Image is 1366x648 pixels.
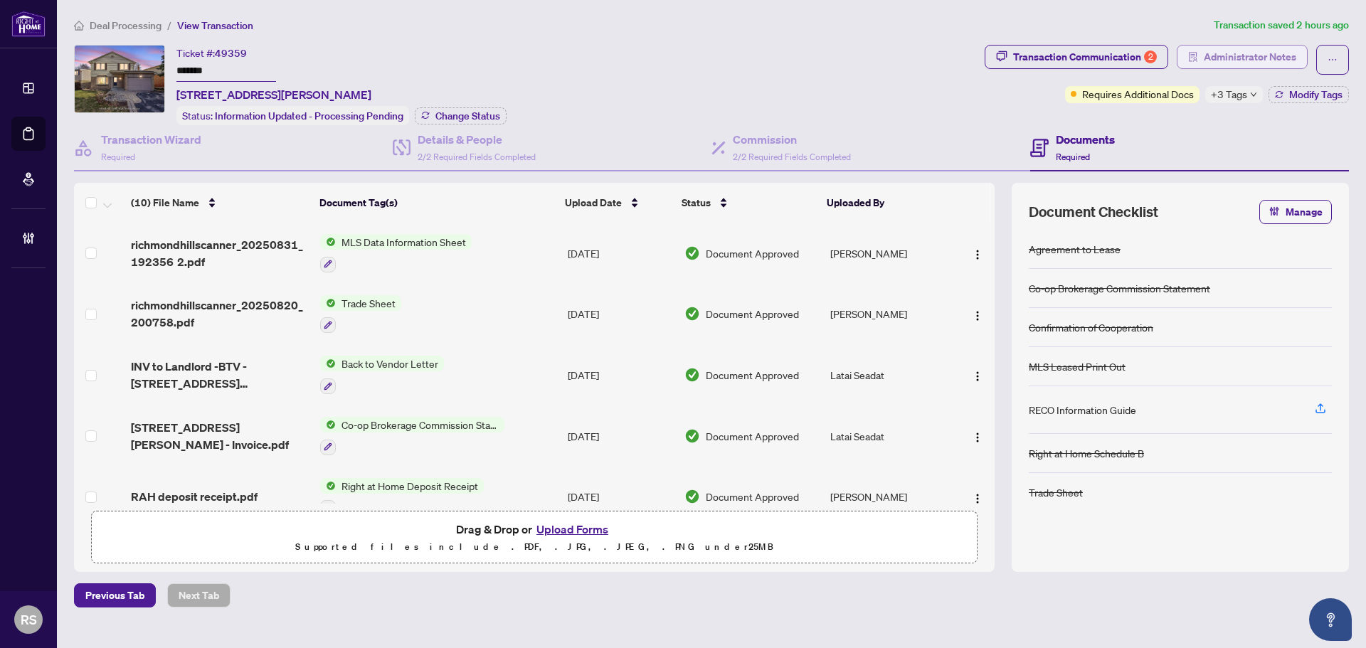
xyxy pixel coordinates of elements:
[562,405,679,467] td: [DATE]
[972,432,983,443] img: Logo
[320,356,444,394] button: Status IconBack to Vendor Letter
[177,19,253,32] span: View Transaction
[1029,319,1153,335] div: Confirmation of Cooperation
[320,417,504,455] button: Status IconCo-op Brokerage Commission Statement
[1082,86,1194,102] span: Requires Additional Docs
[1328,55,1338,65] span: ellipsis
[167,583,231,607] button: Next Tab
[215,47,247,60] span: 49359
[821,183,949,223] th: Uploaded By
[1029,445,1144,461] div: Right at Home Schedule B
[92,511,977,564] span: Drag & Drop orUpload FormsSupported files include .PDF, .JPG, .JPEG, .PNG under25MB
[562,344,679,405] td: [DATE]
[415,107,507,124] button: Change Status
[435,111,500,121] span: Change Status
[706,245,799,261] span: Document Approved
[706,367,799,383] span: Document Approved
[1250,91,1257,98] span: down
[966,425,989,447] button: Logo
[733,131,851,148] h4: Commission
[1204,46,1296,68] span: Administrator Notes
[75,46,164,112] img: IMG-N12203346_1.jpg
[1029,484,1083,500] div: Trade Sheet
[131,195,199,211] span: (10) File Name
[733,152,851,162] span: 2/2 Required Fields Completed
[101,152,135,162] span: Required
[559,183,676,223] th: Upload Date
[131,419,309,453] span: [STREET_ADDRESS][PERSON_NAME] - Invoice.pdf
[684,245,700,261] img: Document Status
[1211,86,1247,102] span: +3 Tags
[1286,201,1323,223] span: Manage
[825,284,953,345] td: [PERSON_NAME]
[825,467,953,528] td: [PERSON_NAME]
[1029,202,1158,222] span: Document Checklist
[966,302,989,325] button: Logo
[85,584,144,607] span: Previous Tab
[966,363,989,386] button: Logo
[562,284,679,345] td: [DATE]
[825,223,953,284] td: [PERSON_NAME]
[985,45,1168,69] button: Transaction Communication2
[972,310,983,322] img: Logo
[74,21,84,31] span: home
[825,405,953,467] td: Latai Seadat
[215,110,403,122] span: Information Updated - Processing Pending
[684,367,700,383] img: Document Status
[1029,241,1121,257] div: Agreement to Lease
[336,478,484,494] span: Right at Home Deposit Receipt
[684,306,700,322] img: Document Status
[418,152,536,162] span: 2/2 Required Fields Completed
[11,11,46,37] img: logo
[131,358,309,392] span: INV to Landlord -BTV - [STREET_ADDRESS][PERSON_NAME]pdf
[167,17,171,33] li: /
[21,610,37,630] span: RS
[100,538,968,556] p: Supported files include .PDF, .JPG, .JPEG, .PNG under 25 MB
[320,478,484,516] button: Status IconRight at Home Deposit Receipt
[176,45,247,61] div: Ticket #:
[1029,402,1136,418] div: RECO Information Guide
[131,488,258,505] span: RAH deposit receipt.pdf
[176,106,409,125] div: Status:
[684,489,700,504] img: Document Status
[1309,598,1352,641] button: Open asap
[1029,280,1210,296] div: Co-op Brokerage Commission Statement
[1056,152,1090,162] span: Required
[456,520,613,538] span: Drag & Drop or
[1144,51,1157,63] div: 2
[1188,52,1198,62] span: solution
[972,249,983,260] img: Logo
[320,478,336,494] img: Status Icon
[532,520,613,538] button: Upload Forms
[320,295,401,334] button: Status IconTrade Sheet
[966,242,989,265] button: Logo
[825,344,953,405] td: Latai Seadat
[101,131,201,148] h4: Transaction Wizard
[972,371,983,382] img: Logo
[706,306,799,322] span: Document Approved
[418,131,536,148] h4: Details & People
[336,295,401,311] span: Trade Sheet
[314,183,559,223] th: Document Tag(s)
[320,234,472,272] button: Status IconMLS Data Information Sheet
[336,356,444,371] span: Back to Vendor Letter
[676,183,821,223] th: Status
[1259,200,1332,224] button: Manage
[320,295,336,311] img: Status Icon
[74,583,156,607] button: Previous Tab
[682,195,711,211] span: Status
[1029,358,1126,374] div: MLS Leased Print Out
[1056,131,1115,148] h4: Documents
[565,195,622,211] span: Upload Date
[562,467,679,528] td: [DATE]
[1289,90,1343,100] span: Modify Tags
[972,493,983,504] img: Logo
[320,417,336,432] img: Status Icon
[684,428,700,444] img: Document Status
[1013,46,1157,68] div: Transaction Communication
[1177,45,1308,69] button: Administrator Notes
[562,223,679,284] td: [DATE]
[131,297,309,331] span: richmondhillscanner_20250820_200758.pdf
[125,183,314,223] th: (10) File Name
[336,234,472,250] span: MLS Data Information Sheet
